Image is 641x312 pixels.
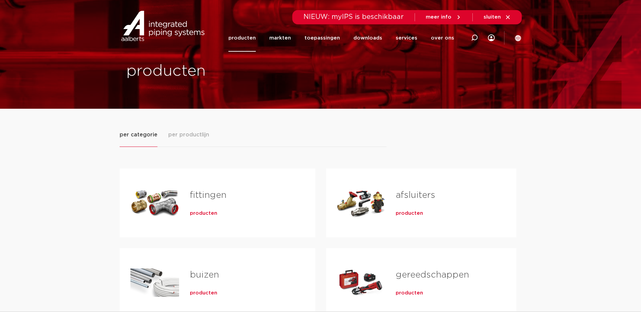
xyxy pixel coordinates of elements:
span: meer info [426,15,451,20]
a: producten [396,290,423,296]
a: downloads [353,24,382,52]
a: producten [228,24,256,52]
div: my IPS [488,24,495,52]
a: gereedschappen [396,270,469,279]
span: per categorie [120,131,157,139]
span: per productlijn [168,131,209,139]
a: sluiten [484,14,511,20]
a: buizen [190,270,219,279]
a: markten [269,24,291,52]
a: producten [190,290,217,296]
a: afsluiters [396,191,435,200]
a: producten [190,210,217,217]
a: toepassingen [304,24,340,52]
nav: Menu [228,24,454,52]
span: sluiten [484,15,501,20]
a: meer info [426,14,462,20]
a: services [396,24,417,52]
h1: producten [126,60,317,82]
a: over ons [431,24,454,52]
a: producten [396,210,423,217]
span: NIEUW: myIPS is beschikbaar [303,14,404,20]
a: fittingen [190,191,226,200]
